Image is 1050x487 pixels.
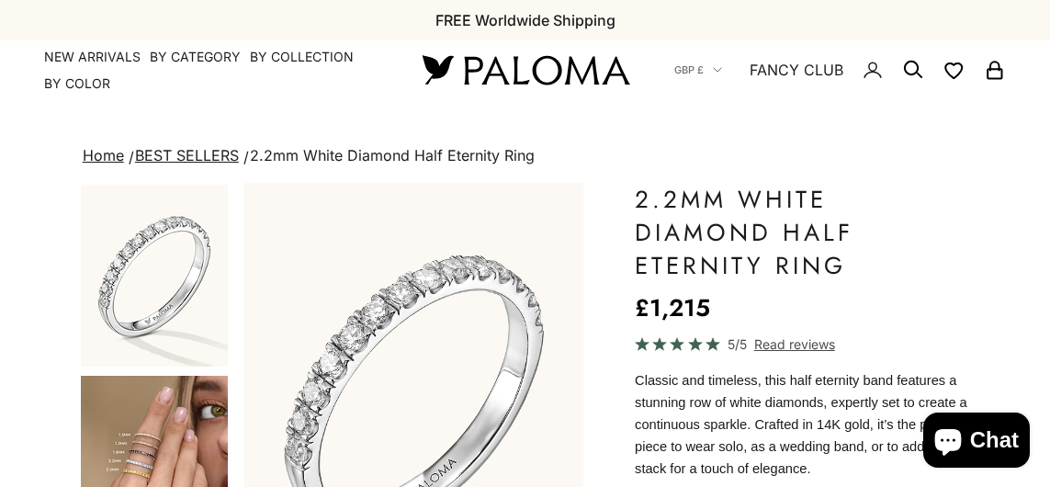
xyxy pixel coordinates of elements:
nav: Primary navigation [44,48,378,93]
a: 5/5 Read reviews [635,334,971,355]
a: FANCY CLUB [750,58,843,82]
button: GBP £ [674,62,722,78]
a: NEW ARRIVALS [44,48,141,66]
summary: By Category [150,48,241,66]
inbox-online-store-chat: Shopify online store chat [918,413,1035,472]
summary: By Collection [250,48,354,66]
nav: Secondary navigation [674,40,1006,99]
a: Home [83,146,124,164]
button: Go to item 1 [79,183,230,368]
span: GBP £ [674,62,704,78]
span: Classic and timeless, this half eternity band features a stunning row of white diamonds, expertly... [635,373,969,476]
nav: breadcrumbs [79,143,972,169]
span: Read reviews [754,334,835,355]
a: BEST SELLERS [135,146,239,164]
p: FREE Worldwide Shipping [435,8,615,32]
img: #WhiteGold [81,185,228,367]
h1: 2.2mm White Diamond Half Eternity Ring [635,183,971,282]
sale-price: £1,215 [635,289,710,326]
span: 5/5 [728,334,747,355]
span: 2.2mm White Diamond Half Eternity Ring [250,146,535,164]
summary: By Color [44,74,110,93]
